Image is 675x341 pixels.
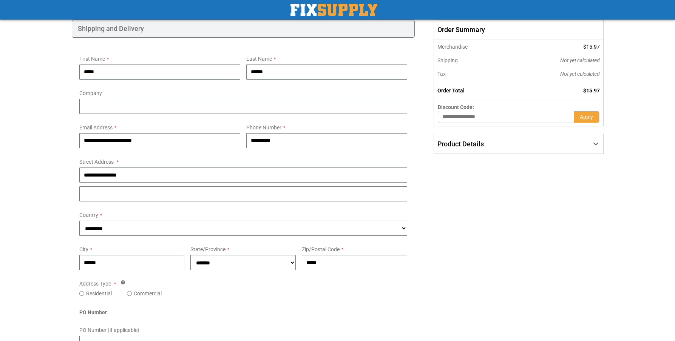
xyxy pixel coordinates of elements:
[290,4,377,16] a: store logo
[79,281,111,287] span: Address Type
[79,124,113,131] span: Email Address
[560,57,600,63] span: Not yet calculated
[79,309,408,320] div: PO Number
[434,20,603,40] span: Order Summary
[437,57,458,63] span: Shipping
[580,114,593,120] span: Apply
[79,212,98,218] span: Country
[560,71,600,77] span: Not yet calculated
[72,20,415,38] div: Shipping and Delivery
[583,44,600,50] span: $15.97
[437,88,465,94] strong: Order Total
[438,104,474,110] span: Discount Code:
[290,4,377,16] img: Fix Industrial Supply
[79,246,88,252] span: City
[79,159,114,165] span: Street Address
[434,67,509,81] th: Tax
[79,56,105,62] span: First Name
[246,56,272,62] span: Last Name
[79,327,139,333] span: PO Number (if applicable)
[86,290,112,297] label: Residential
[583,88,600,94] span: $15.97
[302,246,340,252] span: Zip/Postal Code
[134,290,162,297] label: Commercial
[246,124,281,131] span: Phone Number
[190,246,226,252] span: State/Province
[434,40,509,54] th: Merchandise
[574,111,599,123] button: Apply
[437,140,484,148] span: Product Details
[79,90,102,96] span: Company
